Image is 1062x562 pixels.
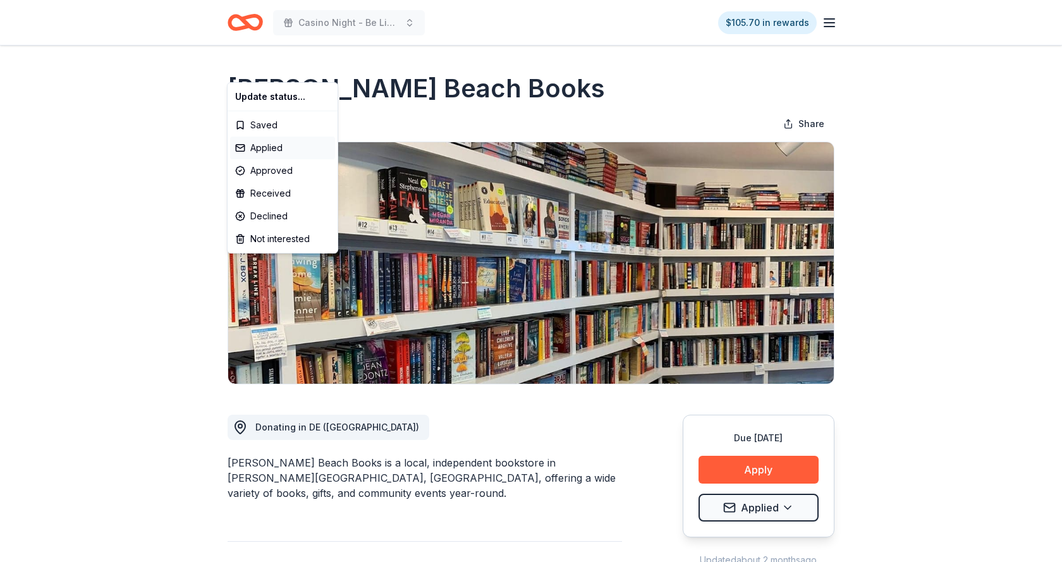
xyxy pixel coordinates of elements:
div: Received [230,182,335,205]
div: Not interested [230,228,335,250]
div: Declined [230,205,335,228]
div: Update status... [230,85,335,108]
span: Casino Night - Be Like Brit 15 Years [298,15,400,30]
div: Approved [230,159,335,182]
div: Saved [230,114,335,137]
div: Applied [230,137,335,159]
